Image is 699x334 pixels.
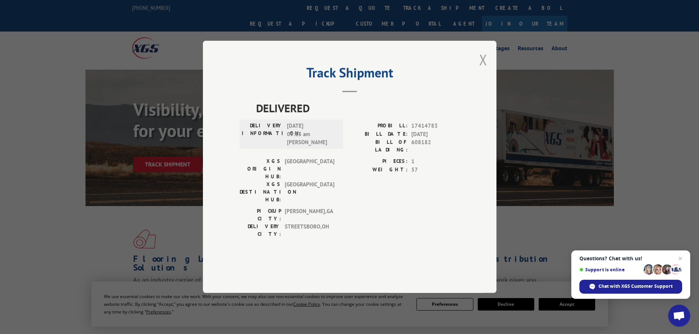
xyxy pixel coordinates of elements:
[256,100,460,117] span: DELIVERED
[240,181,281,204] label: XGS DESTINATION HUB:
[598,283,673,290] span: Chat with XGS Customer Support
[285,208,334,223] span: [PERSON_NAME] , GA
[285,158,334,181] span: [GEOGRAPHIC_DATA]
[350,139,408,154] label: BILL OF LADING:
[579,267,641,272] span: Support is online
[285,223,334,238] span: STREETSBORO , OH
[287,122,336,147] span: [DATE] 09:13 am [PERSON_NAME]
[285,181,334,204] span: [GEOGRAPHIC_DATA]
[411,158,460,166] span: 1
[676,254,685,263] span: Close chat
[668,305,690,327] div: Open chat
[350,130,408,139] label: BILL DATE:
[411,130,460,139] span: [DATE]
[411,166,460,174] span: 57
[242,122,283,147] label: DELIVERY INFORMATION:
[240,208,281,223] label: PICKUP CITY:
[411,139,460,154] span: 608182
[240,223,281,238] label: DELIVERY CITY:
[411,122,460,131] span: 17414783
[479,50,487,69] button: Close modal
[240,67,460,81] h2: Track Shipment
[579,256,682,261] span: Questions? Chat with us!
[350,158,408,166] label: PIECES:
[579,280,682,294] div: Chat with XGS Customer Support
[350,166,408,174] label: WEIGHT:
[240,158,281,181] label: XGS ORIGIN HUB:
[350,122,408,131] label: PROBILL:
